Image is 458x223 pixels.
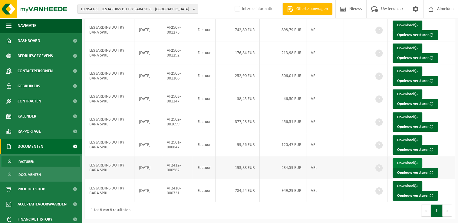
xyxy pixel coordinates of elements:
[393,168,438,178] button: Opnieuw versturen
[81,5,190,14] span: 10-954169 - LES JARDINS DU TRY BARA SPRL - [GEOGRAPHIC_DATA]
[260,64,306,87] td: 306,01 EUR
[18,109,36,124] span: Kalender
[193,87,216,110] td: Factuur
[85,18,134,41] td: LES JARDINS DU TRY BARA SPRL
[85,87,134,110] td: LES JARDINS DU TRY BARA SPRL
[216,64,260,87] td: 252,90 EUR
[18,63,53,79] span: Contactpersonen
[134,110,162,133] td: [DATE]
[260,18,306,41] td: 898,79 EUR
[282,3,332,15] a: Offerte aanvragen
[216,18,260,41] td: 742,80 EUR
[421,205,431,217] button: Previous
[193,18,216,41] td: Factuur
[393,135,422,145] a: Download
[193,110,216,133] td: Factuur
[431,205,443,217] button: 1
[162,179,193,202] td: VF2410-000731
[193,64,216,87] td: Factuur
[216,87,260,110] td: 38,43 EUR
[393,145,438,155] button: Opnieuw versturen
[18,139,43,154] span: Documenten
[393,89,422,99] a: Download
[260,110,306,133] td: 456,51 EUR
[306,133,343,156] td: VEL
[85,156,134,179] td: LES JARDINS DU TRY BARA SPRL
[393,181,422,191] a: Download
[134,133,162,156] td: [DATE]
[162,156,193,179] td: VF2412-000582
[18,18,36,33] span: Navigatie
[393,122,438,132] button: Opnieuw versturen
[134,18,162,41] td: [DATE]
[85,179,134,202] td: LES JARDINS DU TRY BARA SPRL
[85,133,134,156] td: LES JARDINS DU TRY BARA SPRL
[2,156,80,167] a: Facturen
[443,205,452,217] button: Next
[393,21,422,30] a: Download
[260,179,306,202] td: 949,29 EUR
[85,110,134,133] td: LES JARDINS DU TRY BARA SPRL
[134,64,162,87] td: [DATE]
[233,5,273,14] label: Interne informatie
[134,179,162,202] td: [DATE]
[393,112,422,122] a: Download
[393,158,422,168] a: Download
[306,18,343,41] td: VEL
[2,169,80,180] a: Documenten
[85,64,134,87] td: LES JARDINS DU TRY BARA SPRL
[216,156,260,179] td: 193,88 EUR
[18,156,35,167] span: Facturen
[193,133,216,156] td: Factuur
[393,99,438,109] button: Opnieuw versturen
[216,133,260,156] td: 99,56 EUR
[134,156,162,179] td: [DATE]
[18,48,53,63] span: Bedrijfsgegevens
[306,110,343,133] td: VEL
[260,41,306,64] td: 213,98 EUR
[77,5,198,14] button: 10-954169 - LES JARDINS DU TRY BARA SPRL - [GEOGRAPHIC_DATA]
[216,179,260,202] td: 784,54 EUR
[393,191,438,201] button: Opnieuw versturen
[306,156,343,179] td: VEL
[260,133,306,156] td: 120,47 EUR
[306,41,343,64] td: VEL
[18,197,67,212] span: Acceptatievoorwaarden
[18,169,41,180] span: Documenten
[162,87,193,110] td: VF2503-001247
[134,87,162,110] td: [DATE]
[18,124,41,139] span: Rapportage
[162,110,193,133] td: VF2502-001099
[193,179,216,202] td: Factuur
[306,87,343,110] td: VEL
[306,179,343,202] td: VEL
[260,156,306,179] td: 234,59 EUR
[18,33,40,48] span: Dashboard
[88,205,130,216] div: 1 tot 8 van 8 resultaten
[193,41,216,64] td: Factuur
[85,41,134,64] td: LES JARDINS DU TRY BARA SPRL
[260,87,306,110] td: 46,50 EUR
[216,41,260,64] td: 176,84 EUR
[393,44,422,53] a: Download
[216,110,260,133] td: 377,28 EUR
[193,156,216,179] td: Factuur
[162,18,193,41] td: VF2507-001275
[393,53,438,63] button: Opnieuw versturen
[295,6,329,12] span: Offerte aanvragen
[306,64,343,87] td: VEL
[162,64,193,87] td: VF2505-001106
[393,76,438,86] button: Opnieuw versturen
[393,66,422,76] a: Download
[162,41,193,64] td: VF2506-001292
[18,79,40,94] span: Gebruikers
[18,94,41,109] span: Contracten
[393,30,438,40] button: Opnieuw versturen
[18,182,45,197] span: Product Shop
[134,41,162,64] td: [DATE]
[162,133,193,156] td: VF2501-000847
